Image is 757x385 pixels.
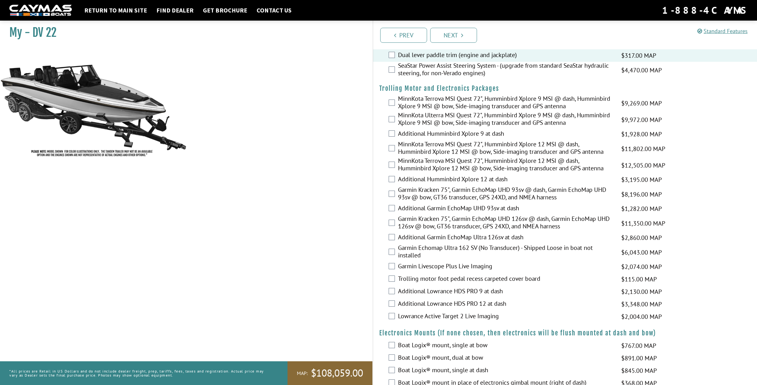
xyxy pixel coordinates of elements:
a: Standard Features [697,27,748,35]
label: Additional Garmin EchoMap UHD 93sv at dash [398,204,613,213]
span: $767.00 MAP [621,341,656,350]
label: Additional Humminbird Xplore 9 at dash [398,130,613,139]
label: MinnKota Terrova MSI Quest 72", Humminbird Xplore 12 MSI @ dash, Humminbird Xplore 12 MSI @ bow, ... [398,140,613,157]
span: $845.00 MAP [621,366,657,375]
a: Return to main site [81,6,150,14]
a: Next [430,28,477,43]
span: $12,505.00 MAP [621,161,665,170]
h4: Trolling Motor and Electronics Packages [379,85,751,92]
label: Additional Lowrance HDS PRO 12 at dash [398,300,613,309]
label: Lowrance Active Target 2 Live Imaging [398,312,613,321]
span: $3,348.00 MAP [621,300,662,309]
span: MAP: [297,370,308,377]
span: $8,196.00 MAP [621,190,662,199]
a: Contact Us [253,6,295,14]
span: $2,004.00 MAP [621,312,662,321]
span: $11,802.00 MAP [621,144,665,154]
label: Trolling motor foot pedal recess carpeted cover board [398,275,613,284]
span: $2,074.00 MAP [621,262,662,271]
a: MAP:$108,059.00 [288,361,372,385]
span: $9,972.00 MAP [621,115,662,124]
label: Boat Logix® mount, single at bow [398,341,613,350]
label: SeaStar Power Assist Steering System - (upgrade from standard SeaStar hydraulic steering, for non... [398,62,613,78]
span: $2,130.00 MAP [621,287,662,296]
div: 1-888-4CAYMAS [662,3,748,17]
span: $115.00 MAP [621,275,657,284]
span: $891.00 MAP [621,353,657,363]
label: MinnKota Terrova MSI Quest 72", Humminbird Xplore 12 MSI @ dash, Humminbird Xplore 12 MSI @ bow, ... [398,157,613,173]
label: MinnKota Terrova MSI Quest 72", Humminbird Xplore 9 MSI @ dash, Humminbird Xplore 9 MSI @ bow, Si... [398,95,613,111]
span: $1,928.00 MAP [621,129,662,139]
span: $11,350.00 MAP [621,219,665,228]
label: Boat Logix® mount, dual at bow [398,354,613,363]
label: Dual lever paddle trim (engine and jackplate) [398,51,613,60]
label: Garmin Kracken 75", Garmin EchoMap UHD 126sv @ dash, Garmin EchoMap UHD 126sv @ bow, GT36 transdu... [398,215,613,231]
span: $108,059.00 [311,367,363,380]
span: $4,470.00 MAP [621,66,662,75]
h1: My - DV 22 [9,26,357,40]
span: $9,269.00 MAP [621,99,662,108]
span: $6,043.00 MAP [621,248,662,257]
label: Additional Humminbird Xplore 12 at dash [398,175,613,184]
span: $3,195.00 MAP [621,175,662,184]
p: *All prices are Retail in US Dollars and do not include dealer freight, prep, tariffs, fees, taxe... [9,366,273,380]
span: $1,282.00 MAP [621,204,662,213]
a: Find Dealer [153,6,197,14]
label: Additional Lowrance HDS PRO 9 at dash [398,287,613,296]
label: Garmin Livescope Plus Live Imaging [398,262,613,271]
span: $2,860.00 MAP [621,233,662,242]
span: $317.00 MAP [621,51,656,60]
img: white-logo-c9c8dbefe5ff5ceceb0f0178aa75bf4bb51f6bca0971e226c86eb53dfe498488.png [9,5,72,16]
label: MinnKota Ulterra MSI Quest 72", Humminbird Xplore 9 MSI @ dash, Humminbird Xplore 9 MSI @ bow, Si... [398,111,613,128]
h4: Electronics Mounts (If none chosen, then electronics will be flush mounted at dash and bow) [379,329,751,337]
a: Prev [380,28,427,43]
label: Garmin Echomap Ultra 162 SV (No Transducer) - Shipped Loose in boat not installed [398,244,613,261]
label: Boat Logix® mount, single at dash [398,366,613,375]
label: Garmin Kracken 75", Garmin EchoMap UHD 93sv @ dash, Garmin EchoMap UHD 93sv @ bow, GT36 transduce... [398,186,613,202]
a: Get Brochure [200,6,250,14]
label: Additional Garmin EchoMap Ultra 126sv at dash [398,233,613,242]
